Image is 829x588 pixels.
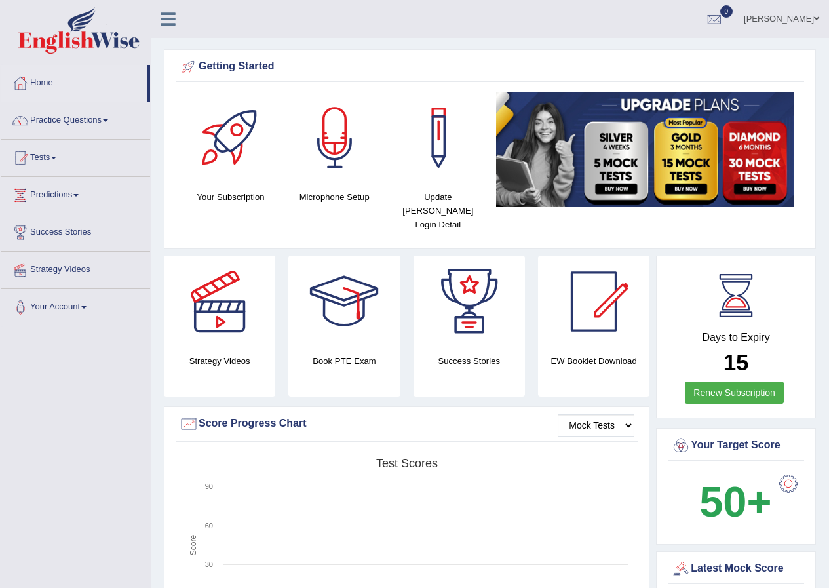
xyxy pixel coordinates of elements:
text: 60 [205,522,213,530]
a: Strategy Videos [1,252,150,284]
div: Score Progress Chart [179,414,634,434]
text: 30 [205,560,213,568]
h4: Your Subscription [185,190,276,204]
img: small5.jpg [496,92,794,207]
h4: Book PTE Exam [288,354,400,368]
tspan: Score [189,535,198,556]
a: Success Stories [1,214,150,247]
h4: Days to Expiry [671,332,801,343]
a: Home [1,65,147,98]
a: Predictions [1,177,150,210]
div: Getting Started [179,57,801,77]
h4: Update [PERSON_NAME] Login Detail [393,190,483,231]
div: Your Target Score [671,436,801,456]
a: Tests [1,140,150,172]
h4: Success Stories [414,354,525,368]
text: 90 [205,482,213,490]
a: Practice Questions [1,102,150,135]
h4: Microphone Setup [289,190,379,204]
div: Latest Mock Score [671,559,801,579]
tspan: Test scores [376,457,438,470]
b: 15 [723,349,749,375]
a: Your Account [1,289,150,322]
b: 50+ [699,478,771,526]
span: 0 [720,5,733,18]
a: Renew Subscription [685,382,784,404]
h4: EW Booklet Download [538,354,649,368]
h4: Strategy Videos [164,354,275,368]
